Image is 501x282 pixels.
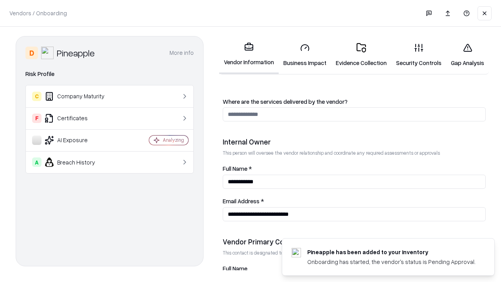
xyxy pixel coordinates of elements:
div: Pineapple has been added to your inventory [307,248,476,256]
label: Full Name [223,266,486,271]
a: Gap Analysis [446,37,489,73]
div: AI Exposure [32,136,126,145]
button: More info [169,46,194,60]
div: Onboarding has started, the vendor's status is Pending Approval. [307,258,476,266]
a: Evidence Collection [331,37,391,73]
p: This person will oversee the vendor relationship and coordinate any required assessments or appro... [223,150,486,156]
div: Risk Profile [25,69,194,79]
div: Vendor Primary Contact [223,237,486,246]
div: Certificates [32,114,126,123]
div: Internal Owner [223,137,486,146]
div: A [32,157,41,167]
img: Pineapple [41,47,54,59]
img: pineappleenergy.com [292,248,301,257]
p: This contact is designated to receive the assessment request from Shift [223,249,486,256]
a: Business Impact [279,37,331,73]
label: Where are the services delivered by the vendor? [223,99,486,105]
div: Pineapple [57,47,95,59]
div: D [25,47,38,59]
div: F [32,114,41,123]
label: Email Address * [223,198,486,204]
label: Full Name * [223,166,486,172]
div: Breach History [32,157,126,167]
a: Security Controls [391,37,446,73]
div: Analyzing [163,137,184,143]
div: C [32,92,41,101]
a: Vendor Information [219,36,279,74]
div: Company Maturity [32,92,126,101]
p: Vendors / Onboarding [9,9,67,17]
